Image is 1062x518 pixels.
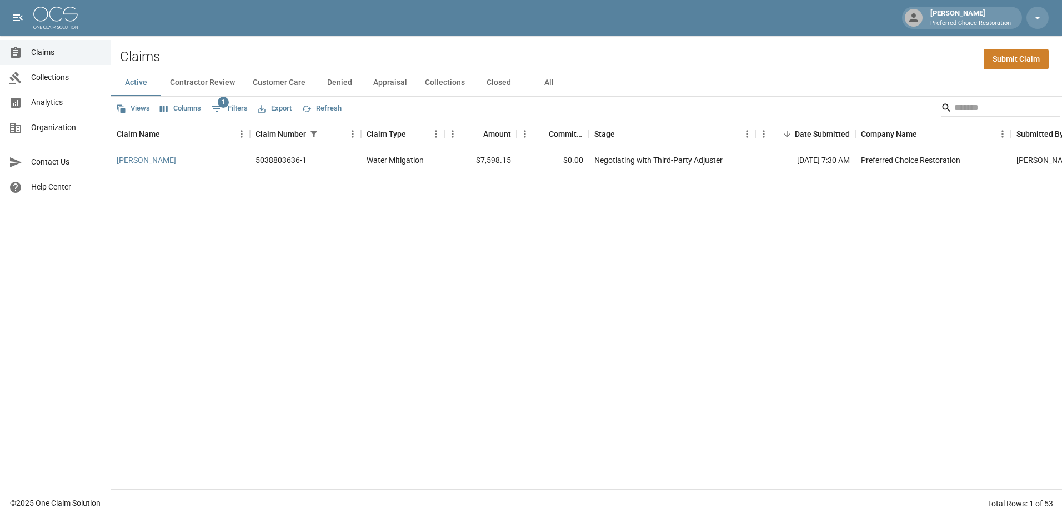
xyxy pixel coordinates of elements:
button: open drawer [7,7,29,29]
span: Claims [31,47,102,58]
div: Committed Amount [549,118,583,150]
div: [PERSON_NAME] [926,8,1015,28]
p: Preferred Choice Restoration [930,19,1011,28]
div: Claim Type [367,118,406,150]
div: © 2025 One Claim Solution [10,497,101,509]
button: Menu [444,126,461,142]
div: Amount [483,118,511,150]
div: Claim Number [250,118,361,150]
button: All [524,69,574,96]
img: ocs-logo-white-transparent.png [33,7,78,29]
button: Show filters [208,100,251,118]
button: Menu [994,126,1011,142]
div: Company Name [855,118,1011,150]
span: Analytics [31,97,102,108]
div: $0.00 [517,150,589,171]
button: Sort [533,126,549,142]
a: Submit Claim [984,49,1049,69]
div: Total Rows: 1 of 53 [988,498,1053,509]
button: Customer Care [244,69,314,96]
button: Sort [322,126,337,142]
div: Preferred Choice Restoration [861,155,960,166]
button: Menu [344,126,361,142]
button: Sort [160,126,176,142]
div: Company Name [861,118,917,150]
button: Appraisal [364,69,416,96]
button: Select columns [157,100,204,117]
button: Sort [917,126,933,142]
a: [PERSON_NAME] [117,155,176,166]
div: 1 active filter [306,126,322,142]
span: Collections [31,72,102,83]
button: Export [255,100,294,117]
button: Contractor Review [161,69,244,96]
div: $7,598.15 [444,150,517,171]
button: Menu [233,126,250,142]
button: Sort [779,126,795,142]
button: Menu [517,126,533,142]
button: Menu [755,126,772,142]
div: Claim Name [111,118,250,150]
span: Contact Us [31,156,102,168]
button: Views [113,100,153,117]
button: Active [111,69,161,96]
div: Water Mitigation [367,155,424,166]
button: Menu [428,126,444,142]
div: Claim Name [117,118,160,150]
button: Closed [474,69,524,96]
div: Negotiating with Third-Party Adjuster [594,155,723,166]
span: 1 [218,97,229,108]
button: Show filters [306,126,322,142]
div: Date Submitted [795,118,850,150]
div: Search [941,99,1060,119]
div: Amount [444,118,517,150]
div: [DATE] 7:30 AM [755,150,855,171]
div: dynamic tabs [111,69,1062,96]
div: Date Submitted [755,118,855,150]
div: Committed Amount [517,118,589,150]
button: Sort [615,126,630,142]
button: Collections [416,69,474,96]
span: Help Center [31,181,102,193]
div: Claim Number [256,118,306,150]
div: Stage [589,118,755,150]
button: Menu [739,126,755,142]
div: 5038803636-1 [256,155,307,166]
button: Sort [468,126,483,142]
div: Stage [594,118,615,150]
button: Refresh [299,100,344,117]
button: Sort [406,126,422,142]
h2: Claims [120,49,160,65]
div: Claim Type [361,118,444,150]
button: Denied [314,69,364,96]
span: Organization [31,122,102,133]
